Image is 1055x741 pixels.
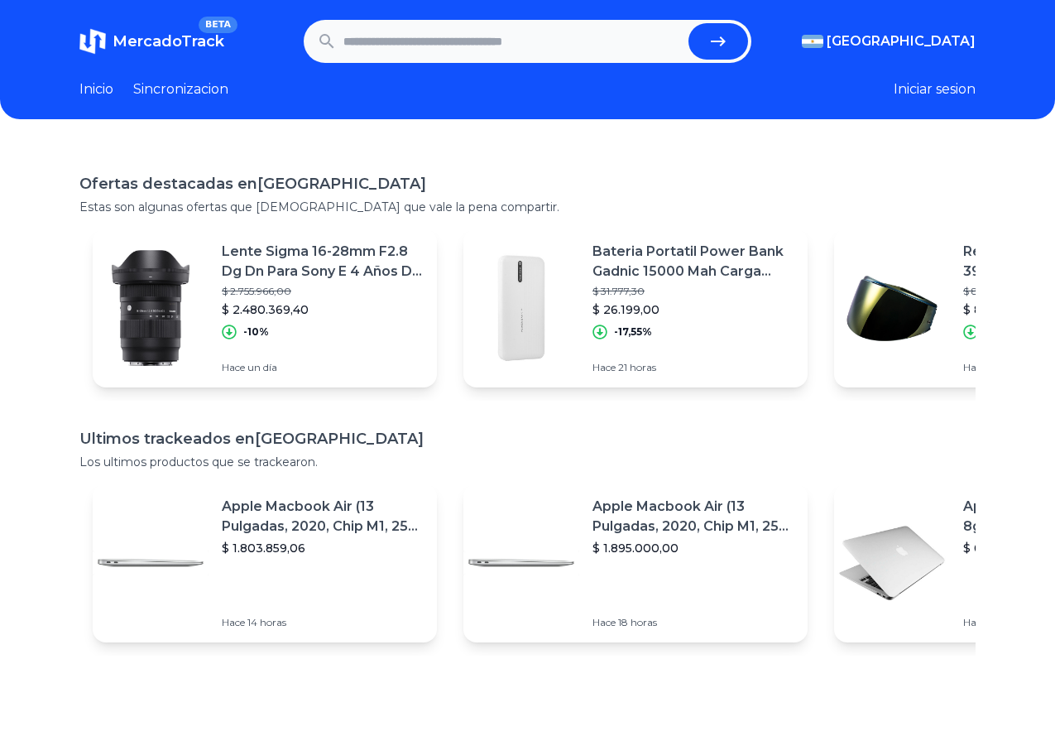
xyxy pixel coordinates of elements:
p: Lente Sigma 16-28mm F2.8 Dg Dn Para Sony E 4 Años De Gtía. [222,242,424,281]
span: BETA [199,17,237,33]
span: [GEOGRAPHIC_DATA] [827,31,976,51]
p: Los ultimos productos que se trackearon. [79,454,976,470]
img: Featured image [463,505,579,621]
a: Featured imageLente Sigma 16-28mm F2.8 Dg Dn Para Sony E 4 Años De Gtía.$ 2.755.966,00$ 2.480.369... [93,229,437,387]
a: Featured imageBateria Portatil Power Bank Gadnic 15000 Mah Carga Rapida$ 31.777,30$ 26.199,00-17,... [463,229,808,387]
p: Estas son algunas ofertas que [DEMOGRAPHIC_DATA] que vale la pena compartir. [79,199,976,215]
a: Featured imageApple Macbook Air (13 Pulgadas, 2020, Chip M1, 256 Gb De Ssd, 8 Gb De Ram) - Plata$... [463,484,808,642]
img: Featured image [834,505,950,621]
p: Hace 21 horas [592,361,794,374]
button: [GEOGRAPHIC_DATA] [802,31,976,51]
img: Featured image [463,250,579,366]
p: $ 2.755.966,00 [222,285,424,298]
p: -10% [243,325,269,339]
a: Inicio [79,79,113,99]
a: Sincronizacion [133,79,228,99]
a: MercadoTrackBETA [79,28,224,55]
h1: Ultimos trackeados en [GEOGRAPHIC_DATA] [79,427,976,450]
img: Argentina [802,35,823,48]
p: $ 26.199,00 [592,301,794,318]
p: Hace un día [222,361,424,374]
h1: Ofertas destacadas en [GEOGRAPHIC_DATA] [79,172,976,195]
img: Featured image [93,250,209,366]
p: $ 1.895.000,00 [592,540,794,556]
span: MercadoTrack [113,32,224,51]
p: -17,55% [614,325,652,339]
p: Hace 14 horas [222,616,424,629]
p: Apple Macbook Air (13 Pulgadas, 2020, Chip M1, 256 Gb De Ssd, 8 Gb De Ram) - Plata [592,497,794,537]
button: Iniciar sesion [894,79,976,99]
p: $ 1.803.859,06 [222,540,424,556]
img: MercadoTrack [79,28,106,55]
a: Featured imageApple Macbook Air (13 Pulgadas, 2020, Chip M1, 256 Gb De Ssd, 8 Gb De Ram) - Plata$... [93,484,437,642]
p: Bateria Portatil Power Bank Gadnic 15000 Mah Carga Rapida [592,242,794,281]
p: $ 2.480.369,40 [222,301,424,318]
img: Featured image [93,505,209,621]
p: $ 31.777,30 [592,285,794,298]
img: Featured image [834,250,950,366]
p: Hace 18 horas [592,616,794,629]
p: Apple Macbook Air (13 Pulgadas, 2020, Chip M1, 256 Gb De Ssd, 8 Gb De Ram) - Plata [222,497,424,537]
